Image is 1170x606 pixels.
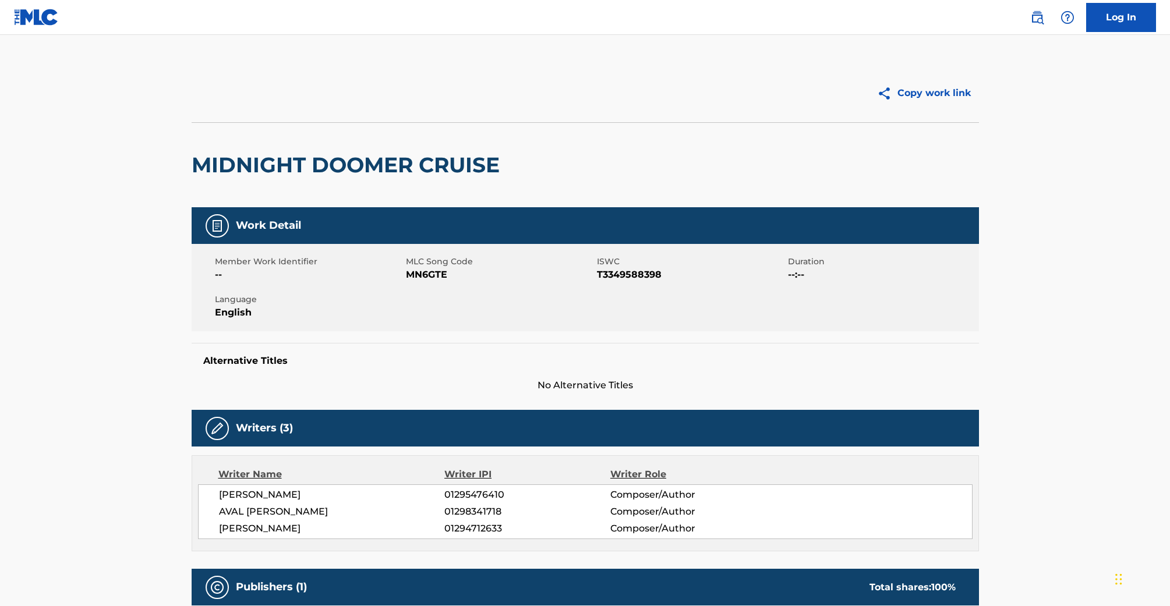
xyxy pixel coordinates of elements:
h5: Publishers (1) [236,580,307,594]
a: Public Search [1026,6,1049,29]
img: search [1030,10,1044,24]
img: Copy work link [877,86,897,101]
img: Publishers [210,580,224,594]
span: Language [215,293,403,306]
span: -- [215,268,403,282]
div: Total shares: [869,580,956,594]
span: T3349588398 [597,268,785,282]
button: Copy work link [869,79,979,108]
div: Drag [1115,562,1122,597]
span: 100 % [931,582,956,593]
div: Help [1056,6,1079,29]
span: 01295476410 [444,488,610,502]
h5: Writers (3) [236,421,293,435]
span: No Alternative Titles [192,378,979,392]
span: Composer/Author [610,522,761,536]
a: Log In [1086,3,1156,32]
h5: Alternative Titles [203,355,967,367]
div: Writer IPI [444,467,610,481]
span: Duration [788,256,976,268]
span: Composer/Author [610,505,761,519]
img: MLC Logo [14,9,59,26]
img: Writers [210,421,224,435]
span: Member Work Identifier [215,256,403,268]
span: AVAL [PERSON_NAME] [219,505,445,519]
h5: Work Detail [236,219,301,232]
span: 01298341718 [444,505,610,519]
span: 01294712633 [444,522,610,536]
div: Writer Role [610,467,761,481]
span: [PERSON_NAME] [219,488,445,502]
div: Writer Name [218,467,445,481]
span: Composer/Author [610,488,761,502]
span: [PERSON_NAME] [219,522,445,536]
span: --:-- [788,268,976,282]
iframe: Chat Widget [1112,550,1170,606]
span: English [215,306,403,320]
img: help [1061,10,1074,24]
h2: MIDNIGHT DOOMER CRUISE [192,152,506,178]
span: ISWC [597,256,785,268]
img: Work Detail [210,219,224,233]
span: MLC Song Code [406,256,594,268]
span: MN6GTE [406,268,594,282]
